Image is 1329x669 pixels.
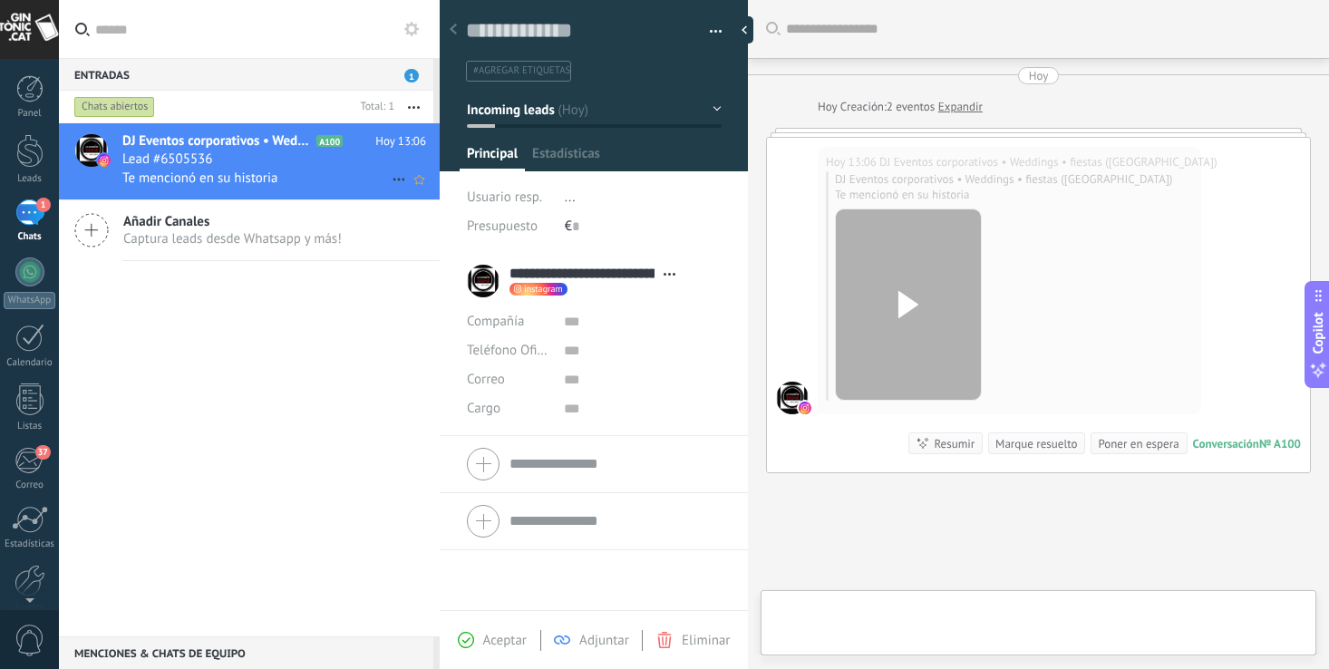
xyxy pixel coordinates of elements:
div: Estadísticas [4,538,56,550]
div: Correo [4,480,56,491]
div: Compañía [467,307,550,336]
span: Copilot [1309,313,1327,354]
div: Chats abiertos [74,96,155,118]
span: Estadísticas [532,145,600,171]
span: Captura leads desde Whatsapp y más! [123,230,342,247]
span: Cargo [467,402,500,415]
div: Leads [4,173,56,185]
span: 2 eventos [887,98,935,116]
div: Panel [4,108,56,120]
span: Aceptar [483,632,527,649]
span: DJ Eventos corporativos • Weddings • fiestas ([GEOGRAPHIC_DATA]) [122,132,313,150]
span: Añadir Canales [123,213,342,230]
div: № A100 [1259,436,1301,451]
span: Principal [467,145,518,171]
div: Resumir [934,435,975,452]
span: instagram [524,285,563,294]
span: Adjuntar [579,632,629,649]
div: Presupuesto [467,212,551,241]
div: Conversación [1193,436,1259,451]
div: Usuario resp. [467,183,551,212]
span: DJ Eventos corporativos • Weddings • fiestas (Barcelona) [879,153,1217,171]
span: Teléfono Oficina [467,342,561,359]
img: instagram.svg [799,402,811,414]
div: DJ Eventos corporativos • Weddings • fiestas ([GEOGRAPHIC_DATA]) Te mencionó en su historia [835,171,1193,202]
div: Marque resuelto [995,435,1077,452]
div: Hoy [818,98,840,116]
span: Correo [467,371,505,388]
div: WhatsApp [4,292,55,309]
span: ... [565,189,576,206]
div: Cargo [467,394,550,423]
span: Usuario resp. [467,189,542,206]
div: Poner en espera [1098,435,1179,452]
div: Listas [4,421,56,432]
a: avatariconDJ Eventos corporativos • Weddings • fiestas ([GEOGRAPHIC_DATA])A100Hoy 13:06Lead #6505... [59,123,440,199]
div: Hoy [1029,67,1049,84]
div: Creación: [818,98,983,116]
span: #agregar etiquetas [473,64,570,77]
div: Hoy 13:06 [826,153,879,171]
div: Entradas [59,58,433,91]
span: Te mencionó en su historia [122,170,277,187]
div: Menciones & Chats de equipo [59,636,433,669]
span: 1 [404,69,419,82]
div: Chats [4,231,56,243]
img: icon [98,154,111,167]
span: A100 [316,135,343,147]
span: Hoy 13:06 [375,132,426,150]
div: Total: 1 [354,98,394,116]
div: Calendario [4,357,56,369]
span: Lead #6505536 [122,150,212,169]
span: DJ Eventos corporativos • Weddings • fiestas (Barcelona) [776,382,809,414]
a: Expandir [938,98,983,116]
button: Correo [467,365,505,394]
div: Ocultar [735,16,753,44]
button: Teléfono Oficina [467,336,550,365]
div: € [565,212,722,241]
span: 1 [36,198,51,212]
span: Eliminar [682,632,730,649]
span: 37 [35,445,51,460]
span: Presupuesto [467,218,538,235]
